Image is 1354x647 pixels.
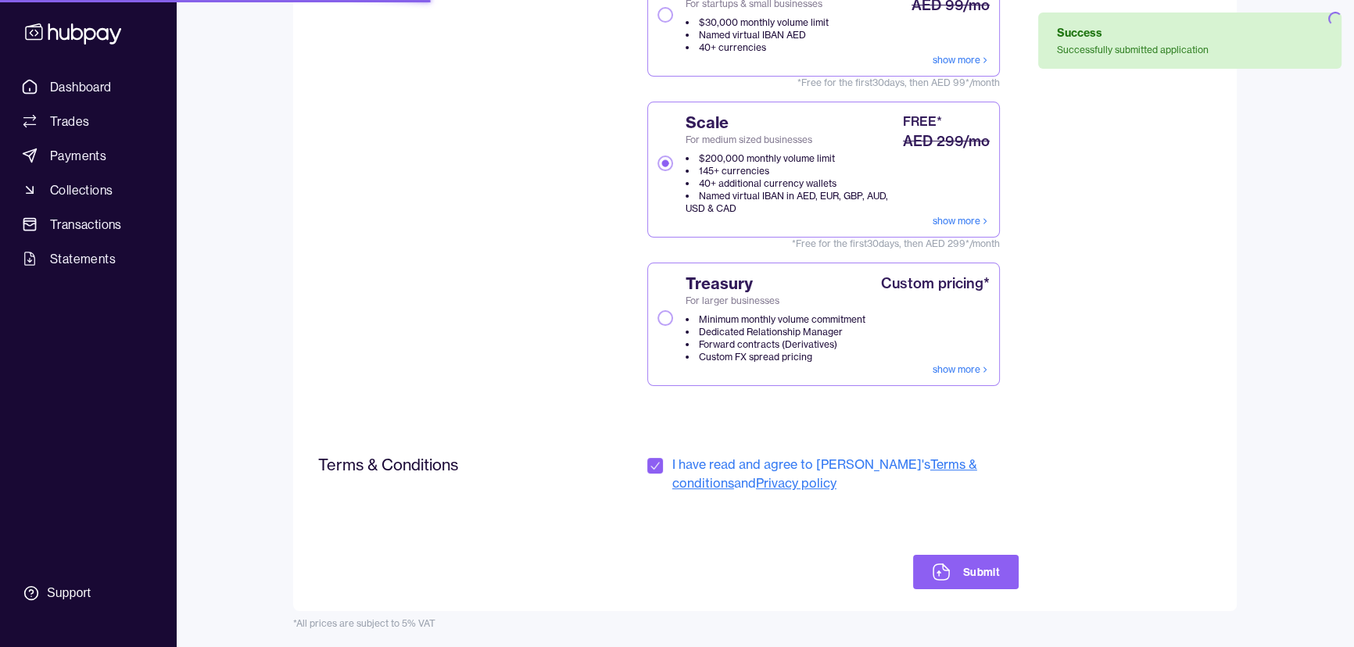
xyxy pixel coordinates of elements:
div: Support [47,584,91,602]
span: Dashboard [50,77,112,96]
span: Trades [50,112,89,130]
a: Statements [16,245,160,273]
a: Privacy policy [756,475,836,491]
a: Collections [16,176,160,204]
div: FREE* [903,112,942,130]
span: Payments [50,146,106,165]
div: AED 299/mo [903,130,990,152]
li: Dedicated Relationship Manager [686,326,865,338]
div: Successfully submitted application [1057,44,1209,56]
span: Treasury [686,273,865,295]
li: Custom FX spread pricing [686,351,865,363]
div: Success [1057,25,1209,41]
li: $30,000 monthly volume limit [686,16,829,29]
a: Transactions [16,210,160,238]
a: Dashboard [16,73,160,101]
div: Custom pricing* [881,273,990,295]
span: *Free for the first 30 days, then AED 99*/month [647,77,1000,89]
span: Transactions [50,215,122,234]
div: *All prices are subject to 5% VAT [293,617,1237,630]
li: 40+ currencies [686,41,829,54]
a: Trades [16,107,160,135]
span: I have read and agree to [PERSON_NAME]'s and [672,455,1019,492]
a: Payments [16,141,160,170]
li: Named virtual IBAN AED [686,29,829,41]
button: StarterFor startups & small businesses$30,000 monthly volume limitNamed virtual IBAN AED40+ curre... [657,7,673,23]
span: Collections [50,181,113,199]
li: $200,000 monthly volume limit [686,152,900,165]
button: ScaleFor medium sized businesses$200,000 monthly volume limit145+ currencies40+ additional curren... [657,155,673,171]
button: TreasuryFor larger businessesMinimum monthly volume commitmentDedicated Relationship ManagerForwa... [657,310,673,326]
span: For larger businesses [686,295,865,307]
li: Minimum monthly volume commitment [686,313,865,326]
li: 145+ currencies [686,165,900,177]
a: show more [933,54,990,66]
li: Named virtual IBAN in AED, EUR, GBP, AUD, USD & CAD [686,190,900,215]
span: For medium sized businesses [686,134,900,146]
a: show more [933,363,990,376]
h2: Terms & Conditions [318,455,553,474]
span: *Free for the first 30 days, then AED 299*/month [647,238,1000,250]
li: 40+ additional currency wallets [686,177,900,190]
li: Forward contracts (Derivatives) [686,338,865,351]
button: Submit [913,555,1019,589]
a: Support [16,577,160,609]
span: Scale [686,112,900,134]
span: Statements [50,249,116,268]
a: show more [933,215,990,227]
